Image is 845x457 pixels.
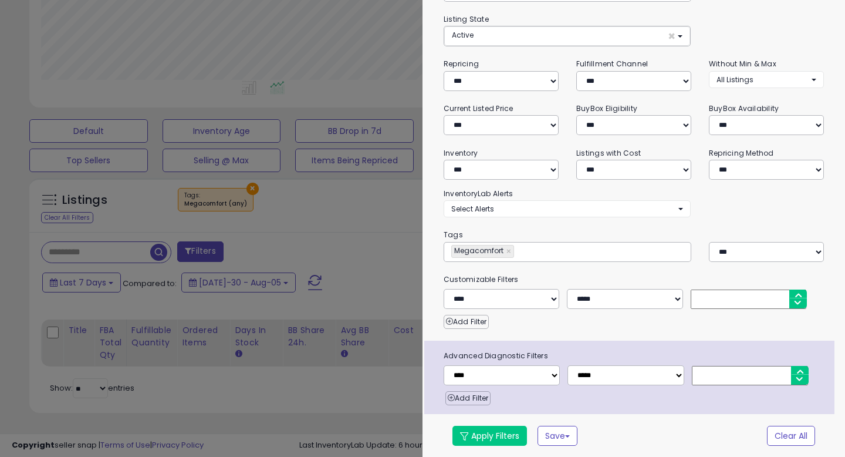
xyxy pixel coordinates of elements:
small: Tags [435,228,833,241]
small: Current Listed Price [444,103,513,113]
small: Listings with Cost [576,148,641,158]
small: BuyBox Availability [709,103,779,113]
small: Listing State [444,14,489,24]
button: All Listings [709,71,824,88]
span: Active [452,30,474,40]
small: Repricing [444,59,479,69]
button: Select Alerts [444,200,691,217]
span: Select Alerts [451,204,494,214]
small: BuyBox Eligibility [576,103,637,113]
button: Add Filter [444,315,489,329]
button: Active × [444,26,690,46]
button: Clear All [767,426,815,446]
small: Customizable Filters [435,273,833,286]
span: × [668,30,675,42]
small: InventoryLab Alerts [444,189,513,199]
small: Without Min & Max [709,59,776,69]
span: All Listings [716,75,753,85]
span: Advanced Diagnostic Filters [435,350,834,362]
button: Apply Filters [452,426,527,446]
small: Inventory [444,148,478,158]
button: Add Filter [445,391,491,405]
small: Fulfillment Channel [576,59,648,69]
button: Save [538,426,577,446]
small: Repricing Method [709,148,774,158]
a: × [506,246,513,257]
span: Megacomfort [452,246,503,256]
